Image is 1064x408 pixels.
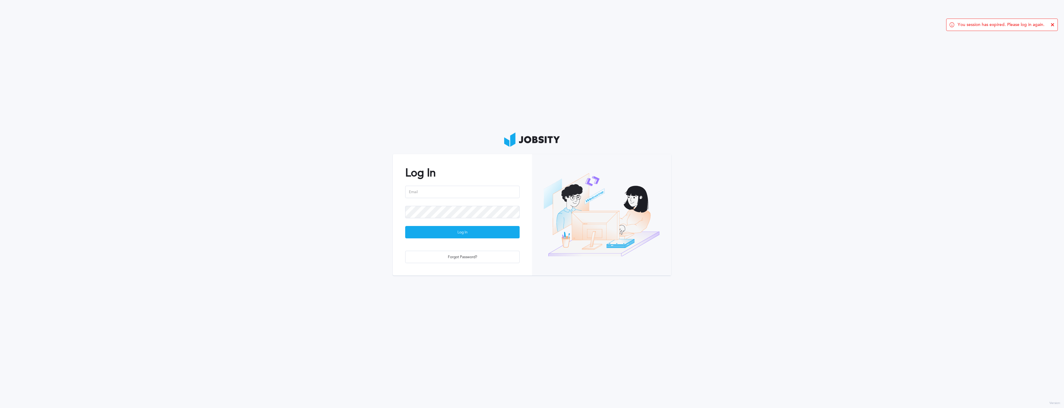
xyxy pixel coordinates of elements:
input: Email [405,186,520,198]
button: Forgot Password? [405,251,520,263]
button: Log In [405,226,520,238]
label: Version: [1049,401,1061,405]
div: Forgot Password? [405,251,519,263]
h2: Log In [405,167,520,179]
span: You session has expired. Please log in again. [958,22,1045,27]
div: Log In [405,226,519,239]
